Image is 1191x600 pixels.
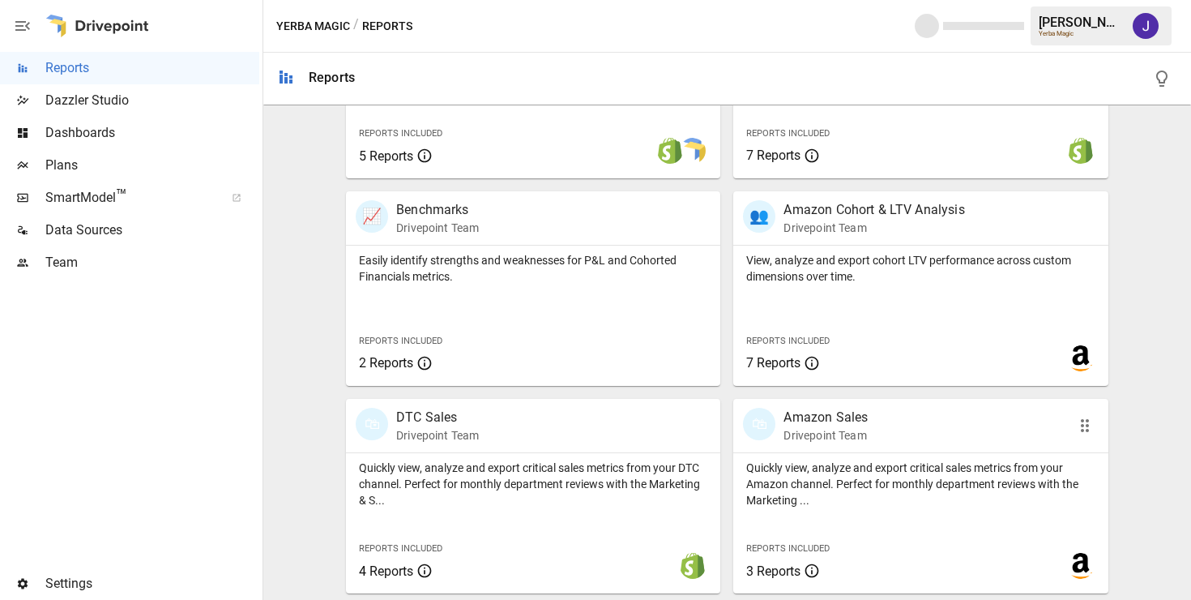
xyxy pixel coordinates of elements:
img: shopify [657,138,683,164]
img: Jaithra Koritala [1133,13,1159,39]
button: Jaithra Koritala [1123,3,1168,49]
p: Drivepoint Team [396,427,479,444]
p: Drivepoint Team [783,427,868,444]
img: amazon [1068,553,1094,579]
div: [PERSON_NAME] [1039,15,1123,30]
img: shopify [680,553,706,579]
p: Quickly view, analyze and export critical sales metrics from your Amazon channel. Perfect for mon... [746,460,1095,508]
p: Benchmarks [396,200,479,220]
div: 🛍 [743,408,775,440]
div: / [353,16,359,36]
span: 7 Reports [746,148,800,163]
span: Reports Included [359,336,442,346]
span: Reports Included [746,543,830,554]
p: Easily identify strengths and weaknesses for P&L and Cohorted Financials metrics. [359,252,707,285]
span: Reports Included [746,336,830,346]
div: Reports [309,70,355,85]
span: Dazzler Studio [45,91,259,110]
span: Dashboards [45,123,259,143]
button: Yerba Magic [276,16,350,36]
span: 7 Reports [746,355,800,371]
span: Settings [45,574,259,594]
div: 👥 [743,200,775,233]
span: 3 Reports [746,564,800,579]
span: 5 Reports [359,148,413,164]
img: smart model [680,138,706,164]
span: Data Sources [45,221,259,240]
p: DTC Sales [396,408,479,427]
span: Reports [45,58,259,78]
img: shopify [1068,138,1094,164]
span: Reports Included [359,128,442,139]
p: Quickly view, analyze and export critical sales metrics from your DTC channel. Perfect for monthl... [359,460,707,508]
span: SmartModel [45,188,214,208]
div: Yerba Magic [1039,30,1123,37]
img: amazon [1068,345,1094,371]
span: Reports Included [359,543,442,554]
span: 2 Reports [359,355,413,371]
div: 🛍 [356,408,388,440]
span: Team [45,253,259,272]
div: 📈 [356,200,388,233]
p: Amazon Cohort & LTV Analysis [783,200,964,220]
p: Amazon Sales [783,408,868,427]
p: Drivepoint Team [396,220,479,236]
span: Reports Included [746,128,830,139]
span: Plans [45,156,259,175]
p: Drivepoint Team [783,220,964,236]
span: ™ [116,186,127,206]
p: View, analyze and export cohort LTV performance across custom dimensions over time. [746,252,1095,285]
span: 4 Reports [359,564,413,579]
